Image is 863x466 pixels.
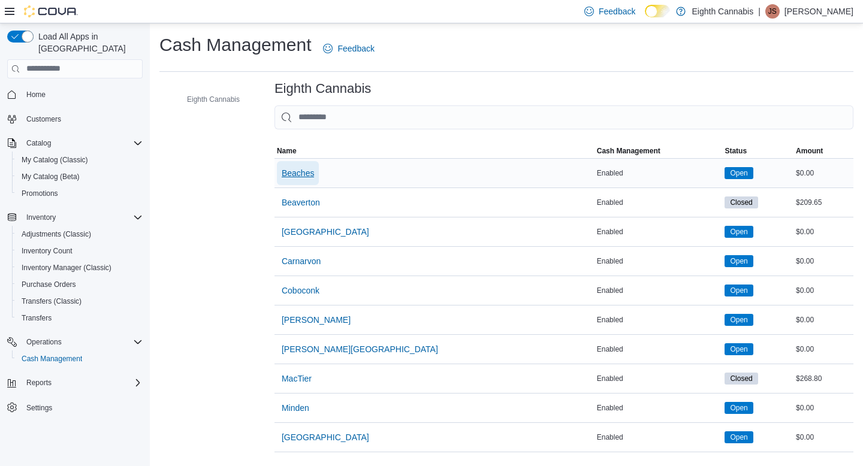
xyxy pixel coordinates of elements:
button: Inventory [2,209,147,226]
button: My Catalog (Beta) [12,168,147,185]
button: MacTier [277,367,316,391]
button: Adjustments (Classic) [12,226,147,243]
a: Purchase Orders [17,277,81,292]
div: Enabled [595,371,723,386]
img: Cova [24,5,78,17]
button: Inventory Manager (Classic) [12,259,147,276]
span: Beaverton [282,196,320,208]
span: Adjustments (Classic) [22,229,91,239]
button: Inventory [22,210,61,225]
span: Feedback [337,43,374,55]
button: Coboconk [277,279,324,302]
button: Catalog [2,135,147,152]
span: Inventory [22,210,143,225]
span: Feedback [599,5,635,17]
div: $0.00 [793,313,853,327]
button: Promotions [12,185,147,202]
span: [GEOGRAPHIC_DATA] [282,226,369,238]
button: [GEOGRAPHIC_DATA] [277,220,374,244]
span: My Catalog (Beta) [17,170,143,184]
button: Home [2,86,147,103]
span: Open [730,168,747,178]
div: Enabled [595,254,723,268]
button: Operations [22,335,67,349]
span: Closed [725,196,758,208]
button: [PERSON_NAME][GEOGRAPHIC_DATA] [277,337,443,361]
span: Name [277,146,297,156]
span: Open [725,402,753,414]
span: Closed [730,197,752,208]
span: [GEOGRAPHIC_DATA] [282,431,369,443]
a: My Catalog (Classic) [17,153,93,167]
span: Purchase Orders [17,277,143,292]
span: Operations [22,335,143,349]
span: Open [730,432,747,443]
span: Closed [730,373,752,384]
div: Enabled [595,342,723,356]
div: $0.00 [793,401,853,415]
span: Amount [796,146,823,156]
span: Open [725,167,753,179]
a: Promotions [17,186,63,201]
div: $0.00 [793,430,853,444]
button: Beaverton [277,190,325,214]
span: My Catalog (Classic) [22,155,88,165]
nav: Complex example [7,81,143,447]
button: Reports [2,374,147,391]
span: Inventory Count [22,246,73,256]
span: Cash Management [597,146,660,156]
span: Eighth Cannabis [187,95,240,104]
span: Inventory [26,213,56,222]
a: Transfers [17,311,56,325]
span: Carnarvon [282,255,321,267]
div: $0.00 [793,342,853,356]
span: Settings [22,400,143,414]
a: Transfers (Classic) [17,294,86,308]
span: Home [22,87,143,102]
button: Operations [2,334,147,350]
span: Coboconk [282,285,319,296]
button: Transfers (Classic) [12,293,147,310]
span: Reports [22,376,143,390]
div: Enabled [595,225,723,239]
span: Cash Management [17,352,143,366]
span: JS [768,4,777,19]
div: Enabled [595,401,723,415]
span: Customers [26,114,61,124]
span: Open [725,255,753,267]
span: Load All Apps in [GEOGRAPHIC_DATA] [34,31,143,55]
span: Open [725,343,753,355]
p: | [758,4,761,19]
span: Reports [26,378,52,388]
button: Carnarvon [277,249,325,273]
button: Transfers [12,310,147,326]
button: Inventory Count [12,243,147,259]
p: [PERSON_NAME] [784,4,853,19]
span: Transfers [17,311,143,325]
span: Open [730,256,747,267]
div: Janae Smiley-Lewis [765,4,780,19]
button: Catalog [22,136,56,150]
button: Minden [277,396,314,420]
span: Inventory Count [17,244,143,258]
span: Operations [26,337,62,347]
div: $0.00 [793,225,853,239]
span: Adjustments (Classic) [17,227,143,241]
button: Reports [22,376,56,390]
button: Eighth Cannabis [170,92,245,107]
span: Transfers (Classic) [22,296,82,306]
a: My Catalog (Beta) [17,170,85,184]
span: Inventory Manager (Classic) [17,261,143,275]
span: Open [730,285,747,296]
span: MacTier [282,373,312,385]
button: Amount [793,144,853,158]
span: Open [725,226,753,238]
a: Adjustments (Classic) [17,227,96,241]
div: Enabled [595,313,723,327]
button: Status [722,144,793,158]
span: Promotions [22,189,58,198]
button: Name [274,144,595,158]
div: $0.00 [793,283,853,298]
a: Inventory Manager (Classic) [17,261,116,275]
